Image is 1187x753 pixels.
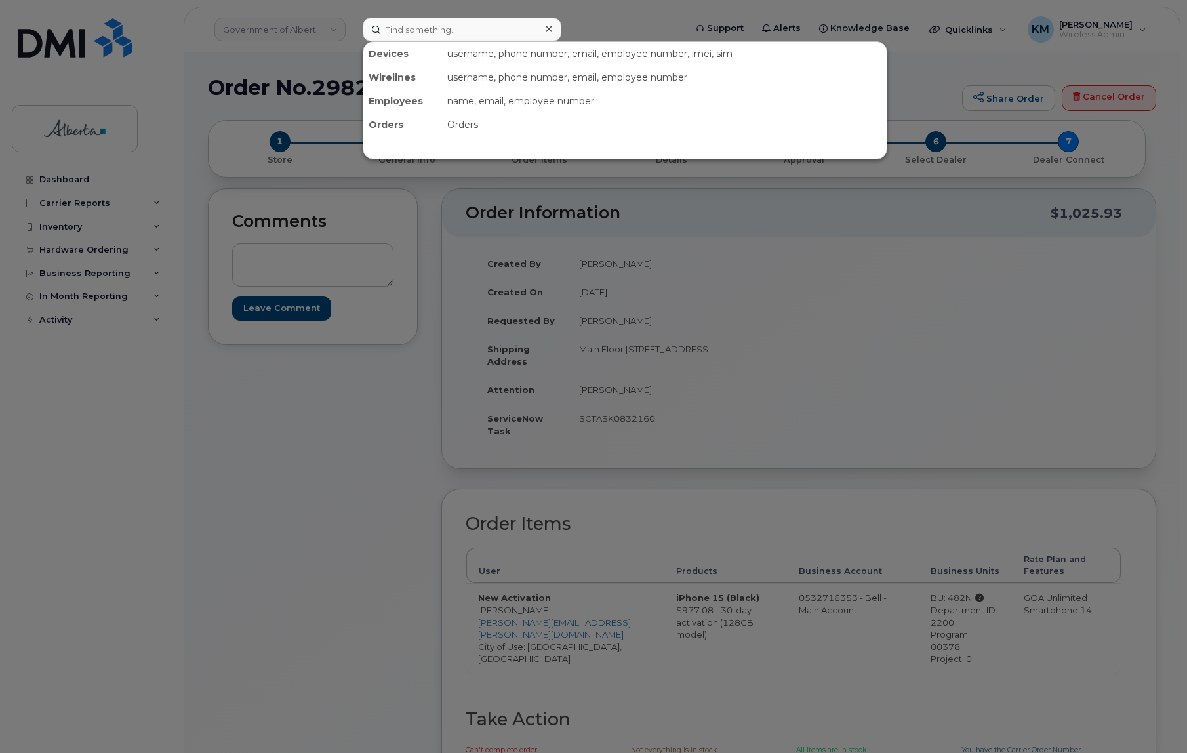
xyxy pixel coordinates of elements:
div: Orders [363,113,442,136]
div: Orders [442,113,887,136]
div: username, phone number, email, employee number [442,66,887,89]
div: Wirelines [363,66,442,89]
div: Devices [363,42,442,66]
div: username, phone number, email, employee number, imei, sim [442,42,887,66]
div: Employees [363,89,442,113]
div: name, email, employee number [442,89,887,113]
